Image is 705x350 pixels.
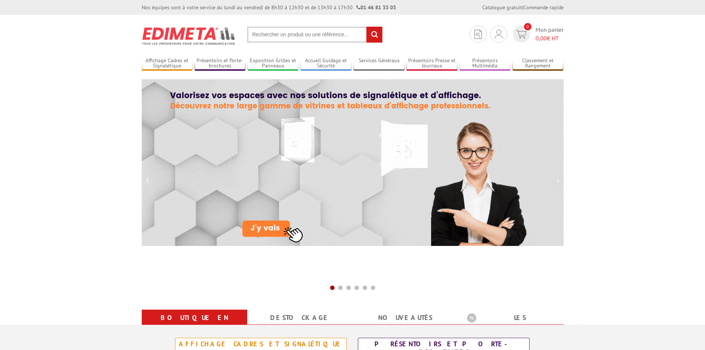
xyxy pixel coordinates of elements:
[516,30,527,39] img: devis rapide
[495,30,503,39] img: devis rapide
[406,57,457,70] a: Présentoirs Presse et Journaux
[536,34,547,42] span: 0,00
[467,311,560,326] b: Les promotions
[362,311,449,324] a: nouveautés
[195,57,246,70] a: Présentoirs et Porte-brochures
[482,4,522,11] a: Catalogue gratuit
[247,27,383,43] input: Rechercher un produit ou une référence...
[474,30,482,39] img: devis rapide
[511,26,564,43] a: devis rapide 0 Mon panier 0,00€ HT
[482,4,564,11] div: |
[536,34,564,43] span: € HT
[248,57,299,70] a: Exposition Grilles et Panneaux
[513,57,564,70] a: Classement et Rangement
[536,26,564,43] span: Mon panier
[151,311,238,338] a: Boutique en ligne
[353,57,404,70] a: Services Généraux
[142,22,236,50] img: Présentoir, panneau, stand - Edimeta - PLV, affichage, mobilier bureau, entreprise
[460,57,511,70] a: Présentoirs Multimédia
[523,4,564,11] a: Commande rapide
[142,57,193,70] a: Affichage Cadres et Signalétique
[301,57,352,70] a: Accueil Guidage et Sécurité
[256,311,344,324] a: Destockage
[467,311,555,338] a: Les promotions
[356,4,396,11] strong: 01 46 81 33 03
[177,340,345,348] div: Affichage Cadres et Signalétique
[366,27,382,43] input: rechercher
[142,4,396,11] div: Nos équipes sont à votre service du lundi au vendredi de 8h30 à 12h30 et de 13h30 à 17h30
[524,23,531,30] span: 0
